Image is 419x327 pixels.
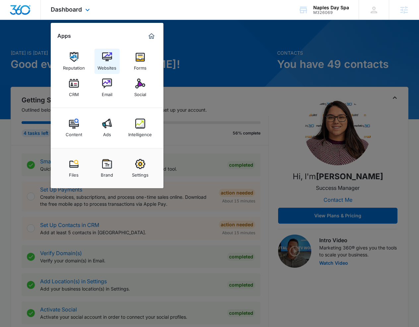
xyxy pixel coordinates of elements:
div: CRM [69,88,79,97]
div: Intelligence [128,129,152,137]
div: account id [313,10,349,15]
a: Settings [128,156,153,181]
div: Content [66,129,82,137]
a: Marketing 360® Dashboard [146,31,157,41]
a: Brand [94,156,120,181]
a: Intelligence [128,115,153,140]
a: Websites [94,49,120,74]
a: Email [94,75,120,100]
div: Websites [97,62,116,71]
div: Brand [101,169,113,178]
div: Email [102,88,112,97]
div: Forms [134,62,147,71]
h2: Apps [57,33,71,39]
div: Social [134,88,146,97]
a: Social [128,75,153,100]
a: CRM [61,75,87,100]
div: account name [313,5,349,10]
span: Dashboard [51,6,82,13]
a: Forms [128,49,153,74]
a: Ads [94,115,120,140]
div: Ads [103,129,111,137]
div: Files [69,169,79,178]
a: Reputation [61,49,87,74]
a: Content [61,115,87,140]
div: Settings [132,169,149,178]
a: Files [61,156,87,181]
div: Reputation [63,62,85,71]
